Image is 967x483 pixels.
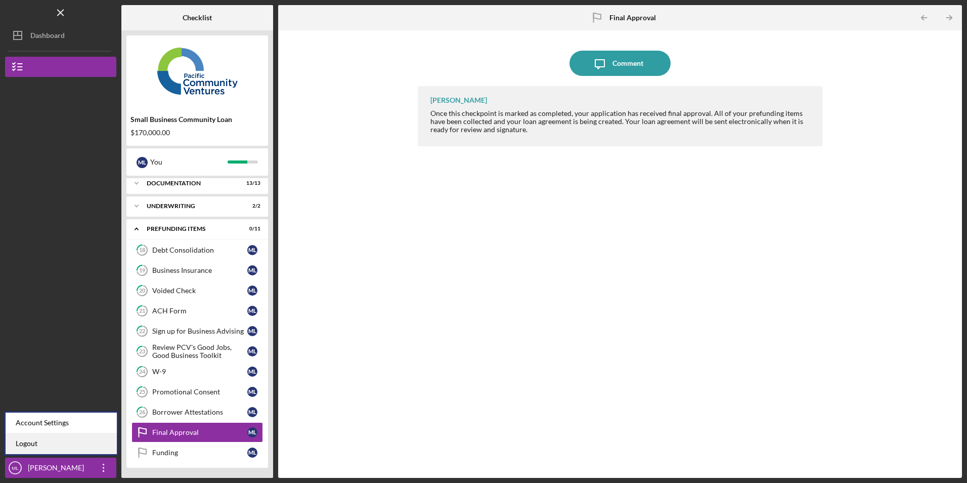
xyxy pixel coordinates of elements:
[131,240,263,260] a: 18Debt ConsolidationML
[139,328,145,335] tspan: 22
[131,442,263,463] a: FundingML
[247,306,257,316] div: M L
[247,326,257,336] div: M L
[247,427,257,437] div: M L
[131,280,263,301] a: 20Voided CheckML
[242,203,260,209] div: 2 / 2
[183,14,212,22] b: Checklist
[5,458,116,478] button: ML[PERSON_NAME]
[30,25,65,48] div: Dashboard
[131,341,263,361] a: 23Review PCV's Good Jobs, Good Business ToolkitML
[242,226,260,232] div: 0 / 11
[152,266,247,274] div: Business Insurance
[147,180,235,186] div: Documentation
[139,308,145,314] tspan: 21
[131,260,263,280] a: 19Business InsuranceML
[12,465,19,471] text: ML
[137,157,148,168] div: M L
[131,402,263,422] a: 26Borrower AttestationsML
[430,109,812,134] div: Once this checkpoint is marked as completed, your application has received final approval. All of...
[147,203,235,209] div: Underwriting
[152,246,247,254] div: Debt Consolidation
[139,389,145,395] tspan: 25
[5,25,116,46] button: Dashboard
[25,458,91,480] div: [PERSON_NAME]
[6,413,117,433] div: Account Settings
[609,14,656,22] b: Final Approval
[152,343,247,359] div: Review PCV's Good Jobs, Good Business Toolkit
[247,367,257,377] div: M L
[147,226,235,232] div: Prefunding Items
[569,51,671,76] button: Comment
[152,388,247,396] div: Promotional Consent
[152,368,247,376] div: W-9
[139,288,146,294] tspan: 20
[130,129,264,137] div: $170,000.00
[247,286,257,296] div: M L
[131,382,263,402] a: 25Promotional ConsentML
[130,115,264,124] div: Small Business Community Loan
[126,41,268,101] img: Product logo
[247,448,257,458] div: M L
[131,361,263,382] a: 24W-9ML
[247,407,257,417] div: M L
[247,346,257,356] div: M L
[131,422,263,442] a: Final ApprovalML
[152,428,247,436] div: Final Approval
[139,409,146,416] tspan: 26
[139,348,145,355] tspan: 23
[152,449,247,457] div: Funding
[152,287,247,295] div: Voided Check
[247,265,257,275] div: M L
[131,321,263,341] a: 22Sign up for Business AdvisingML
[6,433,117,454] a: Logout
[139,267,146,274] tspan: 19
[131,301,263,321] a: 21ACH FormML
[612,51,643,76] div: Comment
[430,96,487,104] div: [PERSON_NAME]
[242,180,260,186] div: 13 / 13
[152,327,247,335] div: Sign up for Business Advising
[152,307,247,315] div: ACH Form
[150,153,228,171] div: You
[247,245,257,255] div: M L
[247,387,257,397] div: M L
[139,369,146,375] tspan: 24
[152,408,247,416] div: Borrower Attestations
[139,247,145,254] tspan: 18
